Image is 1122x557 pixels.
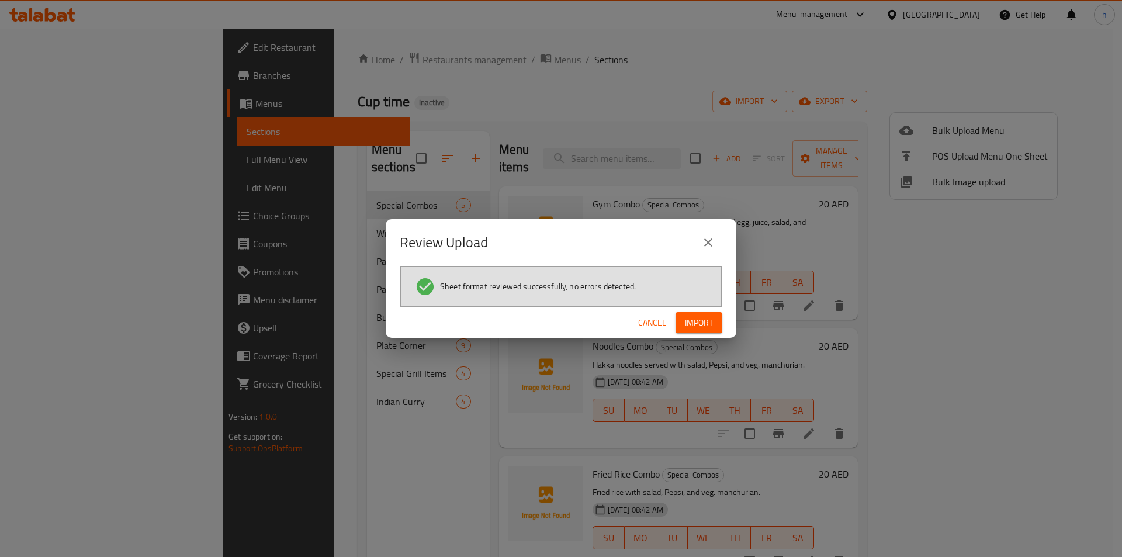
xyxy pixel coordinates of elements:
[440,281,636,292] span: Sheet format reviewed successfully, no errors detected.
[694,229,722,257] button: close
[676,312,722,334] button: Import
[633,312,671,334] button: Cancel
[685,316,713,330] span: Import
[638,316,666,330] span: Cancel
[400,233,488,252] h2: Review Upload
